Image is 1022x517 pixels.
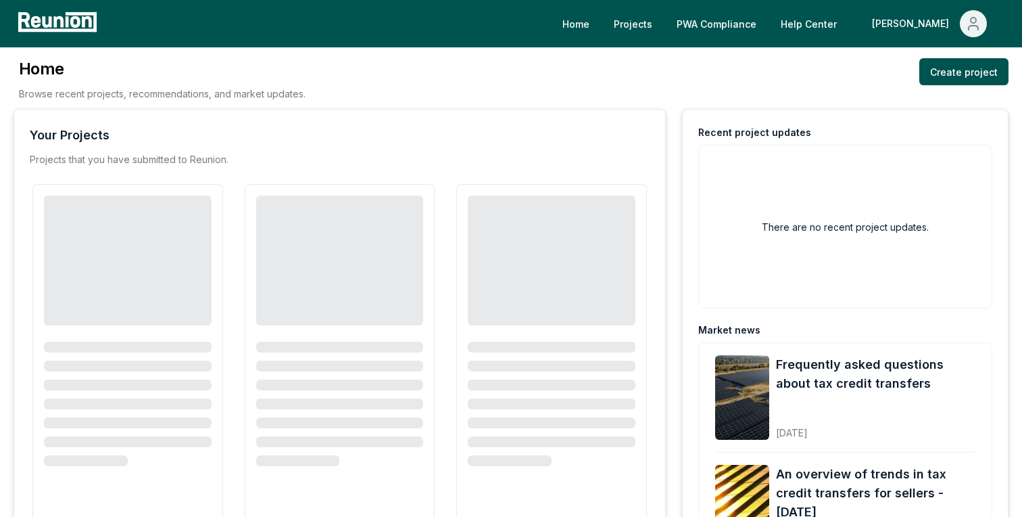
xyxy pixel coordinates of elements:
h3: Home [19,58,306,80]
p: Browse recent projects, recommendations, and market updates. [19,87,306,101]
a: Help Center [770,10,848,37]
img: Frequently asked questions about tax credit transfers [715,355,769,440]
div: [PERSON_NAME] [872,10,954,37]
a: Create project [919,58,1008,85]
a: PWA Compliance [666,10,767,37]
h2: There are no recent project updates. [762,220,929,234]
nav: Main [552,10,1008,37]
div: Market news [698,323,760,337]
div: [DATE] [776,416,975,440]
button: [PERSON_NAME] [861,10,998,37]
a: Home [552,10,600,37]
p: Projects that you have submitted to Reunion. [30,153,228,166]
a: Frequently asked questions about tax credit transfers [776,355,975,393]
div: Your Projects [30,126,109,145]
a: Projects [603,10,663,37]
div: Recent project updates [698,126,811,139]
